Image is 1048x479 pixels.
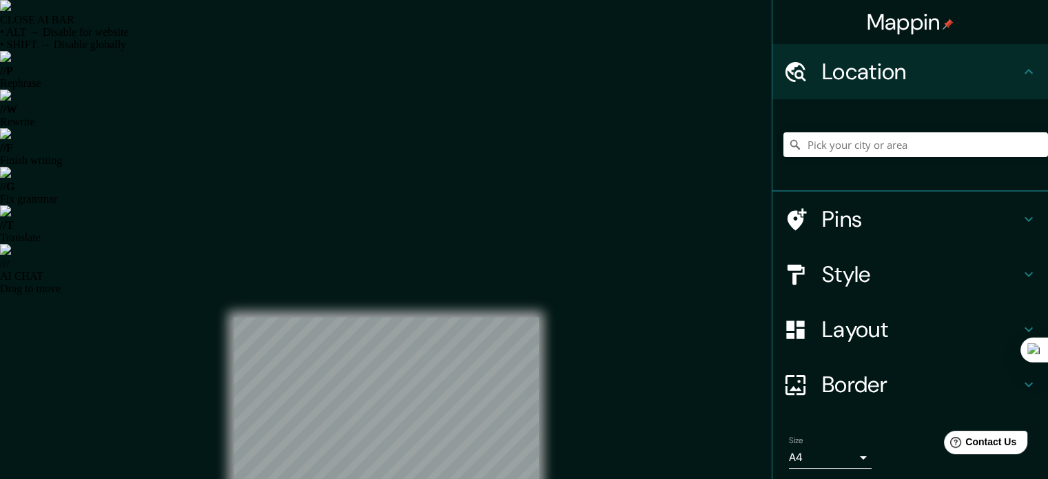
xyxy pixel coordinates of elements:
h4: Border [822,371,1020,398]
div: Layout [772,302,1048,357]
iframe: Help widget launcher [925,425,1033,464]
label: Size [789,435,803,447]
div: A4 [789,447,872,469]
div: Border [772,357,1048,412]
h4: Layout [822,316,1020,343]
